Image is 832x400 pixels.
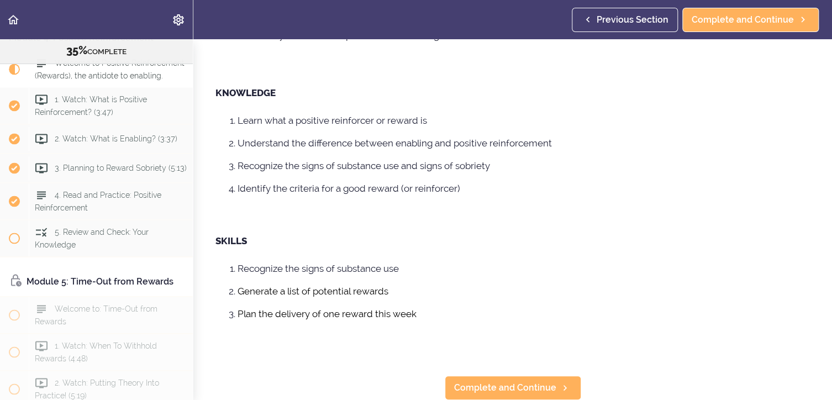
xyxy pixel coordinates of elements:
a: Complete and Continue [682,8,819,32]
div: COMPLETE [14,44,179,58]
svg: Settings Menu [172,13,185,27]
a: Previous Section [572,8,678,32]
span: Understand the difference between enabling and positive reinforcement [238,138,552,149]
a: Complete and Continue [445,376,581,400]
span: 5. Review and Check: Your Knowledge [35,228,149,249]
span: 4. Read and Practice: Positive Reinforcement [35,191,161,212]
span: 2. Watch: What is Enabling? (3:37) [55,134,177,143]
span: Learn what a positive reinforcer or reward is [238,115,427,126]
span: Complete and Continue [692,13,794,27]
strong: KNOWLEDGE [215,87,276,98]
strong: SKILLS [215,235,247,246]
span: Previous Section [597,13,668,27]
span: Welcome to: Time-Out from Rewards [35,304,157,326]
span: Complete and Continue [454,381,556,394]
span: 3. Planning to Reward Sobriety (5:13) [55,164,187,172]
span: Generate a list of potential rewards [238,286,388,297]
span: Plan the delivery of one reward this week [238,308,417,319]
span: 35% [66,44,87,57]
span: 1. Watch: When To Withhold Rewards (4:48) [35,341,157,362]
span: 2. Watch: Putting Theory Into Practice! (5:19) [35,378,159,399]
svg: Back to course curriculum [7,13,20,27]
span: Recognize the signs of substance use [238,263,399,274]
span: 1. Watch: What is Positive Reinforcement? (3:47) [35,95,147,117]
span: Recognize the signs of substance use and signs of sobriety [238,160,490,171]
span: Identify the criteria for a good reward (or reinforcer) [238,183,460,194]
